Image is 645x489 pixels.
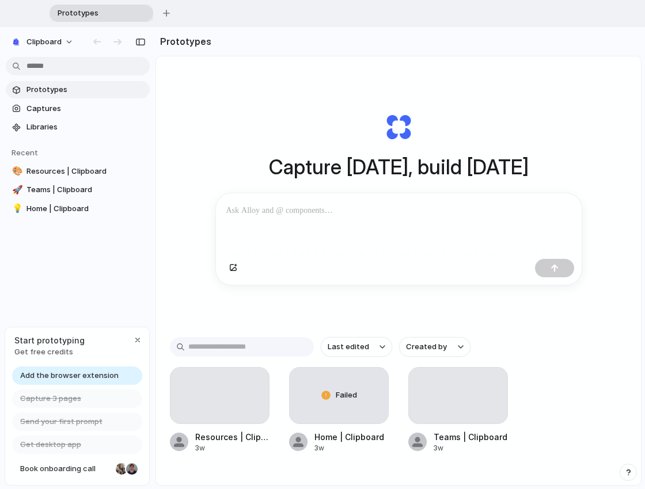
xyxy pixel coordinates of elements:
span: Recent [12,148,38,157]
span: Libraries [26,121,145,133]
span: Home | Clipboard [26,203,145,215]
div: 🎨 [12,165,20,178]
span: Get free credits [14,346,85,358]
a: 🎨Resources | Clipboard [6,163,150,180]
a: Book onboarding call [12,460,142,478]
a: Captures [6,100,150,117]
div: Home | Clipboard [314,431,384,443]
button: clipboard [6,33,79,51]
span: Add the browser extension [20,370,119,381]
span: Failed [336,389,357,401]
a: Teams | Clipboard3w [408,367,508,453]
span: Prototypes [53,7,135,19]
span: Resources | Clipboard [26,166,145,177]
div: Resources | Clipboard [195,431,270,443]
div: 3w [314,443,384,453]
a: 🚀Teams | Clipboard [6,181,150,198]
a: Prototypes [6,81,150,98]
button: Last edited [321,337,392,357]
div: 💡 [12,202,20,215]
button: 💡 [10,203,22,215]
div: Teams | Clipboard [434,431,507,443]
button: 🚀 [10,184,22,196]
span: Created by [406,341,447,353]
div: Christian Iacullo [125,462,139,476]
button: 🎨 [10,166,22,177]
span: Book onboarding call [20,463,111,475]
a: Add the browser extension [12,366,142,385]
a: Resources | Clipboard3w [170,367,270,453]
div: 3w [195,443,270,453]
span: Capture 3 pages [20,393,81,404]
span: clipboard [26,36,62,48]
div: 🚀 [12,184,20,197]
span: Teams | Clipboard [26,184,145,196]
div: 3w [434,443,507,453]
div: Nicole Kubica [115,462,128,476]
span: Captures [26,103,145,114]
button: Created by [399,337,471,357]
span: Last edited [328,341,369,353]
span: Send your first prompt [20,416,103,427]
span: Prototypes [26,84,145,95]
span: Get desktop app [20,439,81,450]
h2: Prototypes [155,35,211,48]
a: FailedHome | Clipboard3w [289,367,389,453]
span: Start prototyping [14,334,85,346]
a: 💡Home | Clipboard [6,200,150,217]
h1: Capture [DATE], build [DATE] [269,152,529,182]
a: Libraries [6,119,150,136]
div: Prototypes [50,5,153,22]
